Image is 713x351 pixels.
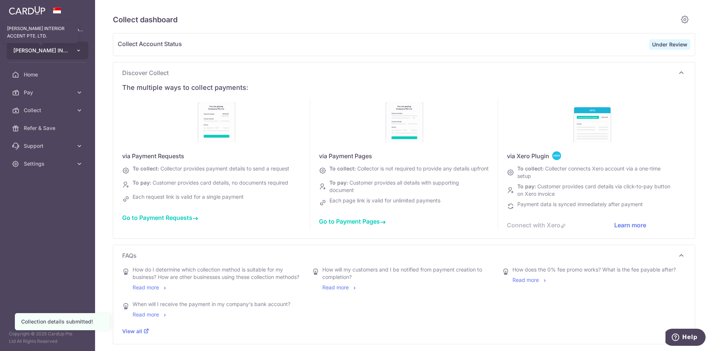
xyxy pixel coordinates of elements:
a: Go to Payment Pages [319,218,386,225]
span: Each request link is valid for a single payment [133,194,244,200]
a: Read more [512,277,548,283]
span: To collect: [329,165,356,172]
p: FAQs [122,251,686,260]
span: Collector provides payment details to send a request [160,165,289,172]
span: FAQs [122,251,677,260]
div: The multiple ways to collect payments: [122,83,686,92]
img: discover-xero-sg-b5e0f4a20565c41d343697c4b648558ec96bb2b1b9ca64f21e4d1c2465932dfb.jpg [570,98,614,143]
strong: Under Review [652,41,687,48]
span: To pay: [329,179,348,186]
img: discover-payment-requests-886a7fde0c649710a92187107502557eb2ad8374a8eb2e525e76f9e186b9ffba.jpg [194,98,238,143]
span: Collector is not required to provide any details upfront [357,165,489,172]
div: via Xero Plugin [507,152,686,160]
span: Collect [24,107,73,114]
div: via Payment Pages [319,152,498,160]
a: Learn more [614,221,646,229]
div: How will my customers and I be notified from payment creation to completion? [322,266,491,281]
h5: Collect dashboard [113,14,677,26]
div: When will I receive the payment in my company's bank account? [133,300,290,308]
button: [PERSON_NAME] INTERIOR ACCENT PTE. LTD.[PERSON_NAME] INTERIOR ACCENT PTE. LTD. [7,42,88,59]
img: CardUp [9,6,45,15]
span: Collecter connects Xero account via a one-time setup [517,165,661,179]
a: Read more [133,311,168,318]
div: How do I determine which collection method is suitable for my business? How are other businesses ... [133,266,302,281]
img: discover-payment-pages-940d318898c69d434d935dddd9c2ffb4de86cb20fe041a80db9227a4a91428ac.jpg [382,98,426,143]
iframe: Opens a widget where you can find more information [665,329,706,347]
div: [PERSON_NAME] INTERIOR ACCENT PTE. LTD. [4,22,78,43]
span: Customer provides card details, no documents required [153,179,288,186]
span: Discover Collect [122,68,677,77]
a: Go to Payment Requests [122,214,198,221]
span: Refer & Save [24,124,73,132]
span: Collect Account Status [118,39,649,50]
span: Each page link is valid for unlimited payments [329,197,440,204]
a: Read more [133,284,168,290]
span: Payment data is synced immediately after payment [517,201,643,207]
span: Pay [24,89,73,96]
div: via Payment Requests [122,152,310,160]
img: <span class="translation_missing" title="translation missing: en.collect_dashboard.discover.cards... [552,151,561,160]
span: Support [24,142,73,150]
div: FAQs [122,263,686,338]
span: Customer provides all details with supporting document [329,179,459,193]
span: To collect: [517,165,544,172]
span: To collect: [133,165,159,172]
span: To pay: [517,183,536,189]
div: Collection details submitted! [21,318,104,325]
span: To pay: [133,179,151,186]
p: Discover Collect [122,68,686,77]
span: Settings [24,160,73,168]
a: Read more [322,284,358,290]
span: [PERSON_NAME] INTERIOR ACCENT PTE. LTD. [13,47,68,54]
a: View all [122,328,149,334]
div: How does the 0% fee promo works? What is the fee payable after? [512,266,676,273]
span: Home [24,71,73,78]
div: Discover Collect [122,80,686,233]
span: Customer provides card details via click-to-pay button on Xero invoice [517,183,670,197]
